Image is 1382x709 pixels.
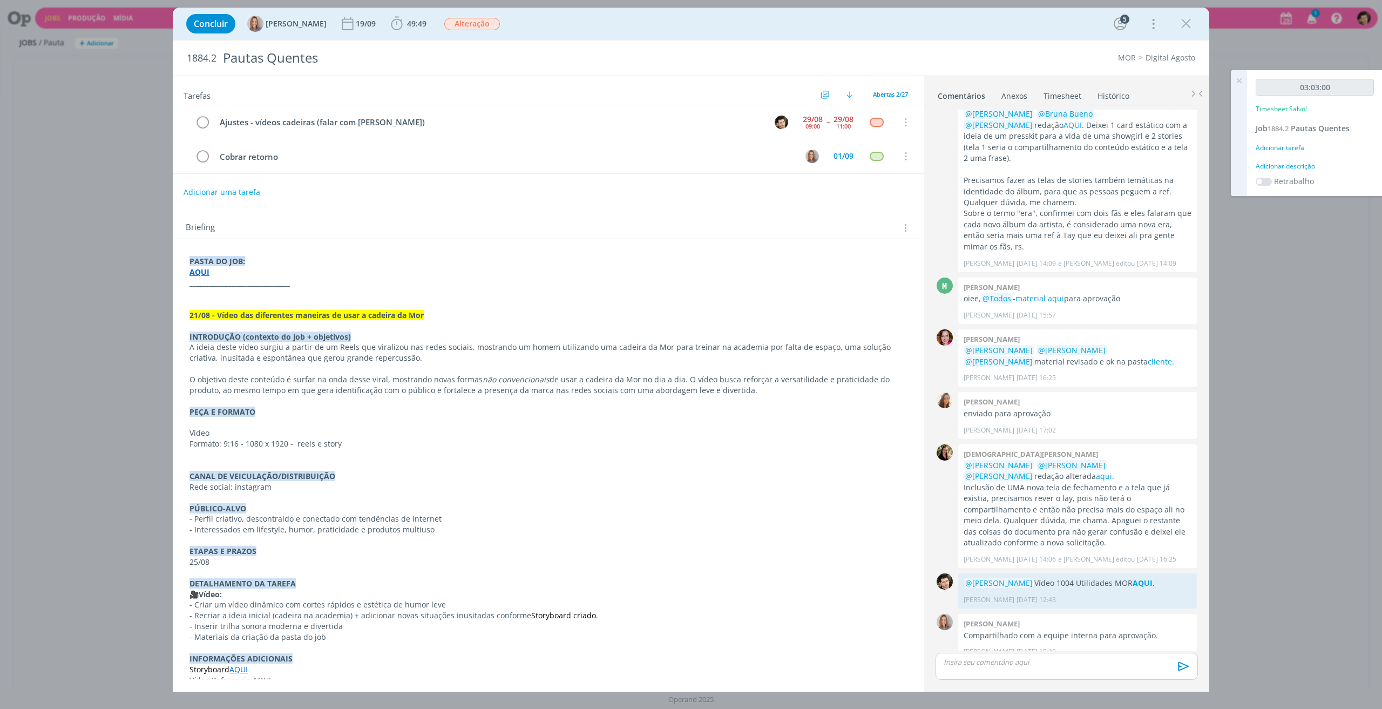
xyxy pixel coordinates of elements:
div: 09:00 [805,123,820,129]
span: @[PERSON_NAME] [1038,460,1106,470]
button: Adicionar uma tarefa [183,183,261,202]
button: A [804,148,820,164]
div: 11:00 [836,123,851,129]
p: enviado para aprovação [964,408,1191,419]
p: [PERSON_NAME] [964,647,1014,657]
p: Precisamos fazer as telas de stories também temáticas na identidade do álbum, para que as pessoas... [964,175,1191,208]
span: @[PERSON_NAME] [1038,345,1106,355]
p: - Recriar a ideia inicial (cadeira na academia) + adicionar novas situações inusitadas conforme [189,610,907,621]
p: Rede social: instagram [189,482,907,492]
p: [PERSON_NAME] [964,426,1014,435]
p: Timesheet Salvo! [1256,104,1307,114]
p: - Perfil criativo, descontraído e conectado com tendências de internet [189,514,907,524]
p: [PERSON_NAME] [964,595,1014,605]
div: 5 [1120,15,1129,24]
div: Adicionar descrição [1256,161,1374,171]
strong: CANAL DE VEICULAÇÃO/DISTRIBUIÇÃO [189,471,335,481]
p: material revisado e ok na pasta . [964,345,1191,367]
span: @[PERSON_NAME] [965,471,1033,481]
span: @[PERSON_NAME] [965,345,1033,355]
p: oiee, - para aprovação [964,293,1191,304]
p: [PERSON_NAME] [964,259,1014,268]
div: 29/08 [803,116,823,123]
span: [PERSON_NAME] [266,20,327,28]
img: V [937,573,953,590]
button: A[PERSON_NAME] [247,16,327,32]
span: Alteração [444,18,500,30]
img: V [937,392,953,408]
strong: PASTA DO JOB: [189,256,245,266]
button: Alteração [444,17,500,31]
span: e [PERSON_NAME] editou [1058,259,1135,268]
span: Concluir [194,19,228,28]
button: 5 [1112,15,1129,32]
img: A [937,614,953,630]
strong: AQUI [1133,578,1153,588]
b: [PERSON_NAME] [964,619,1020,629]
a: Job1884.2Pautas Quentes [1256,123,1350,133]
img: V [775,116,788,129]
img: C [937,444,953,461]
span: Storyboard criado. [531,610,598,620]
p: - Inserir trilha sonora moderna e divertida [189,621,907,632]
div: Cobrar retorno [215,150,795,164]
div: 19/09 [356,20,378,28]
a: AQUI [189,267,209,277]
p: redação . Deixei 1 card estático com a ideia de um presskit para a vida de uma showgirl e 2 stori... [964,109,1191,164]
span: e [PERSON_NAME] editou [1058,555,1135,564]
span: [DATE] 16:25 [1017,373,1056,383]
a: MOR [1118,52,1136,63]
img: A [805,150,819,163]
div: M [937,278,953,294]
p: Compartilhado com a equipe interna para aprovação. [964,630,1191,641]
img: A [247,16,263,32]
p: 25/08 [189,557,907,568]
p: - Interessados em lifestyle, humor, praticidade e produtos multiuso [189,524,907,535]
p: O objetivo deste conteúdo é surfar na onda desse viral, mostrando novas formas de usar a cadeira ... [189,374,907,396]
span: 1884.2 [187,52,216,64]
a: AQUI [1063,120,1082,130]
p: [PERSON_NAME] [964,373,1014,383]
img: arrow-down.svg [846,91,853,98]
p: Formato: 9:16 - 1080 x 1920 - reels e story [189,438,907,449]
span: Storyboard [189,664,229,674]
p: Vídeo 1004 Utilidades MOR . [964,578,1191,589]
a: material aqui [1015,293,1064,303]
strong: 21/08 - Vídeo das diferentes maneiras de usar a cadeira da Mor [189,310,424,320]
span: 1884.2 [1268,124,1289,133]
span: @[PERSON_NAME] [965,109,1033,119]
span: Tarefas [184,88,211,101]
p: Inclusão de UMA nova tela de fechamento e a tela que já existia, precisamos rever o lay, pois não... [964,482,1191,549]
button: V [773,114,789,130]
a: Timesheet [1043,86,1082,102]
span: [DATE] 15:40 [1017,647,1056,657]
button: Concluir [186,14,235,33]
a: AQUI [229,664,248,674]
div: dialog [173,8,1209,692]
a: cliente [1148,356,1172,367]
span: @Bruna Bueno [1038,109,1093,119]
span: [DATE] 14:06 [1017,555,1056,564]
strong: DETALHAMENTO DA TAREFA [189,578,296,589]
a: Histórico [1097,86,1130,102]
span: [DATE] 16:25 [1137,555,1176,564]
strong: INFORMAÇÕES ADICIONAIS [189,653,293,664]
span: [DATE] 14:09 [1137,259,1176,268]
span: @[PERSON_NAME] [965,356,1033,367]
b: [PERSON_NAME] [964,282,1020,292]
strong: 🎥﻿Vídeo: [189,589,222,599]
div: 01/09 [834,152,853,160]
p: Vídeo Referencia AQUI [189,675,907,686]
p: Vídeo [189,428,907,438]
p: - Criar um vídeo dinâmico com cortes rápidos e estética de humor leve [189,599,907,610]
a: Digital Agosto [1146,52,1195,63]
span: Briefing [186,221,215,235]
p: - Materiais da criação da pasta do job [189,632,907,643]
button: 49:49 [388,15,429,32]
strong: PEÇA E FORMATO [189,407,255,417]
strong: _______________________________ [189,278,290,288]
p: [PERSON_NAME] [964,555,1014,564]
p: Sobre o termo "era", confirmei com dois fãs e eles falaram que cada novo álbum da artista, é cons... [964,208,1191,252]
span: Pautas Quentes [1291,123,1350,133]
